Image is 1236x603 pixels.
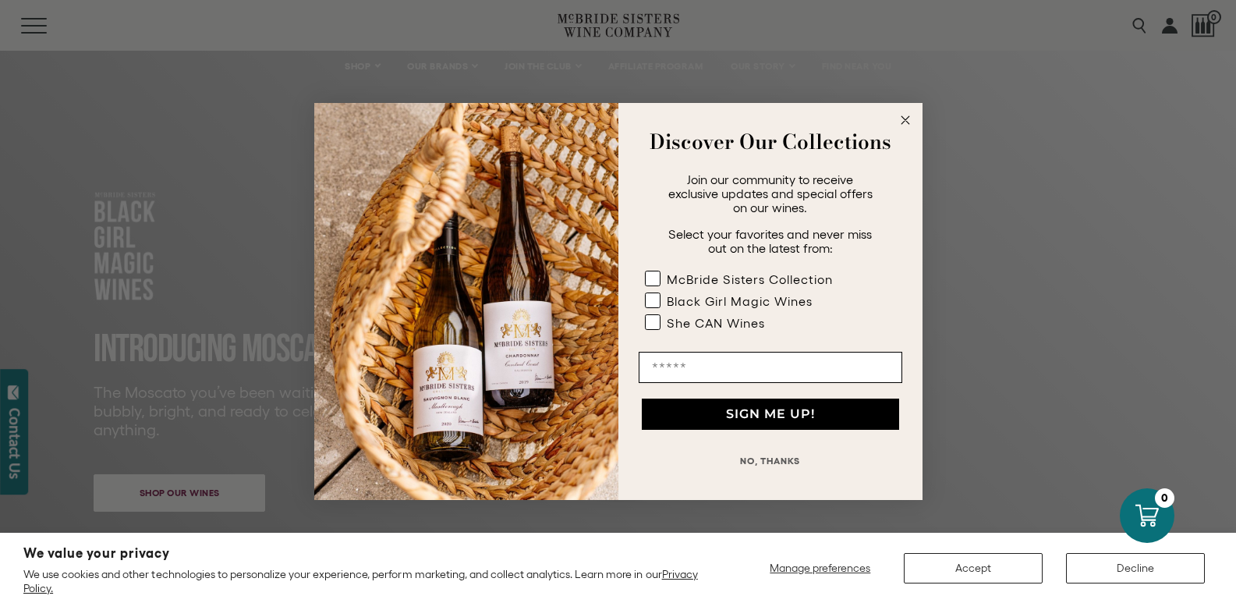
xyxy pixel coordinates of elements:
[642,399,899,430] button: SIGN ME UP!
[23,568,698,594] a: Privacy Policy.
[650,126,891,157] strong: Discover Our Collections
[23,567,701,595] p: We use cookies and other technologies to personalize your experience, perform marketing, and coll...
[314,103,618,500] img: 42653730-7e35-4af7-a99d-12bf478283cf.jpeg
[760,553,880,583] button: Manage preferences
[1155,488,1174,508] div: 0
[668,172,873,215] span: Join our community to receive exclusive updates and special offers on our wines.
[904,553,1043,583] button: Accept
[770,562,870,574] span: Manage preferences
[667,294,813,308] div: Black Girl Magic Wines
[896,111,915,129] button: Close dialog
[668,227,872,255] span: Select your favorites and never miss out on the latest from:
[639,352,902,383] input: Email
[1066,553,1205,583] button: Decline
[667,316,765,330] div: She CAN Wines
[639,445,902,477] button: NO, THANKS
[23,547,701,560] h2: We value your privacy
[667,272,833,286] div: McBride Sisters Collection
